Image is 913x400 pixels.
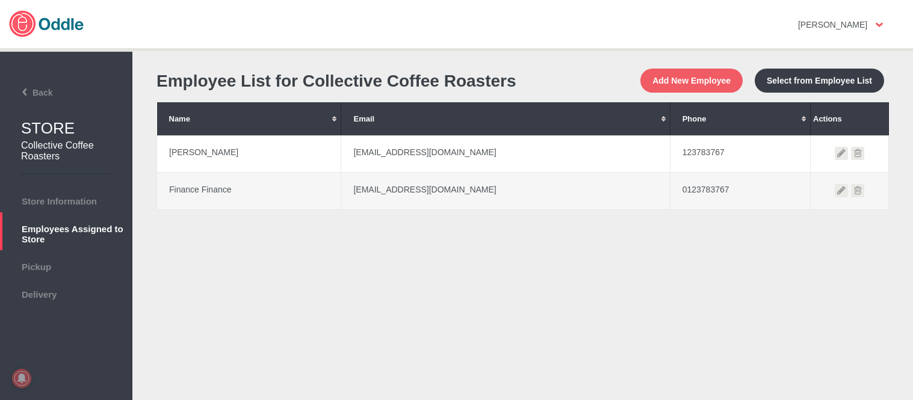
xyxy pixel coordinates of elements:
td: [EMAIL_ADDRESS][DOMAIN_NAME] [341,173,670,210]
img: user-option-arrow.png [876,23,883,27]
th: Name: No sort applied, activate to apply an ascending sort [157,102,341,135]
th: Phone: No sort applied, activate to apply an ascending sort [670,102,810,135]
td: [EMAIL_ADDRESS][DOMAIN_NAME] [341,135,670,173]
button: Add New Employee [640,69,743,93]
strong: [PERSON_NAME] [798,20,867,29]
span: Pickup [6,259,126,272]
span: Employees Assigned to Store [6,221,126,244]
h2: Collective Coffee Roasters [21,140,114,162]
div: Actions [813,114,886,123]
td: Finance Finance [157,173,341,210]
span: Store Information [6,193,126,206]
td: [PERSON_NAME] [157,135,341,173]
span: Delivery [6,286,126,300]
div: Phone [682,114,798,123]
td: 0123783767 [670,173,810,210]
td: 123783767 [670,135,810,173]
th: Actions: No sort applied, sorting is disabled [811,102,889,135]
h1: Employee List for Collective Coffee Roasters [156,72,517,91]
div: Name [169,114,329,123]
span: Back [4,88,52,97]
button: Select from Employee List [755,69,884,93]
div: Email [353,114,657,123]
h1: STORE [21,119,132,138]
th: Email: No sort applied, activate to apply an ascending sort [341,102,670,135]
